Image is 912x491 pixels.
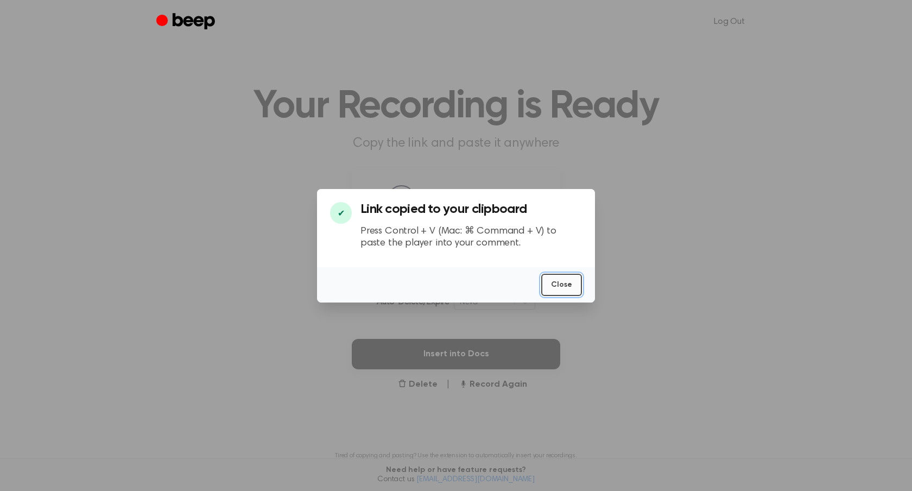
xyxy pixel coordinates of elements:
[360,225,582,250] p: Press Control + V (Mac: ⌘ Command + V) to paste the player into your comment.
[156,11,218,33] a: Beep
[541,274,582,296] button: Close
[360,202,582,217] h3: Link copied to your clipboard
[703,9,756,35] a: Log Out
[330,202,352,224] div: ✔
